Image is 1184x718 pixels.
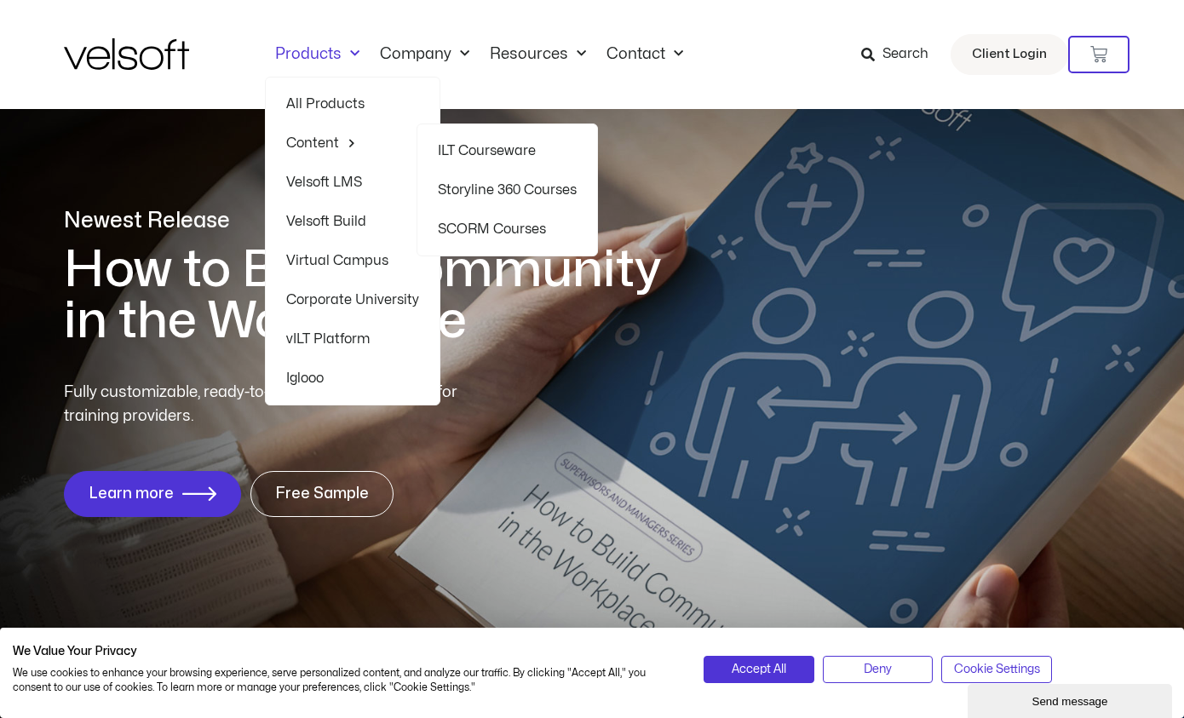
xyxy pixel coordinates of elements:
ul: ContentMenu Toggle [417,123,598,256]
a: ContentMenu Toggle [286,123,419,163]
a: CompanyMenu Toggle [370,45,480,64]
a: ResourcesMenu Toggle [480,45,596,64]
button: Accept all cookies [704,656,814,683]
h1: How to Build Community in the Workplace [64,244,686,347]
a: All Products [286,84,419,123]
a: Virtual Campus [286,241,419,280]
button: Adjust cookie preferences [941,656,1052,683]
p: Fully customizable, ready-to-deliver training content for training providers. [64,381,488,428]
span: Accept All [732,660,786,679]
span: Free Sample [275,485,369,503]
p: Newest Release [64,206,686,236]
img: Velsoft Training Materials [64,38,189,70]
a: Search [861,40,940,69]
a: ILT Courseware [438,131,577,170]
nav: Menu [265,45,693,64]
p: We use cookies to enhance your browsing experience, serve personalized content, and analyze our t... [13,666,678,695]
a: ContactMenu Toggle [596,45,693,64]
a: Velsoft LMS [286,163,419,202]
a: Storyline 360 Courses [438,170,577,210]
a: vILT Platform [286,319,419,359]
span: Deny [864,660,892,679]
a: Free Sample [250,471,394,517]
a: Velsoft Build [286,202,419,241]
a: Client Login [951,34,1068,75]
span: Search [882,43,928,66]
span: Client Login [972,43,1047,66]
a: Learn more [64,471,241,517]
a: Corporate University [286,280,419,319]
a: Iglooo [286,359,419,398]
a: SCORM Courses [438,210,577,249]
h2: We Value Your Privacy [13,644,678,659]
a: ProductsMenu Toggle [265,45,370,64]
ul: ProductsMenu Toggle [265,77,440,405]
button: Deny all cookies [823,656,934,683]
span: Cookie Settings [954,660,1040,679]
iframe: chat widget [968,681,1175,718]
span: Learn more [89,485,174,503]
